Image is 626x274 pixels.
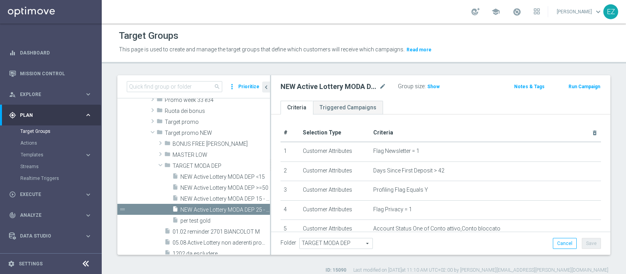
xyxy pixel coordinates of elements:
td: 5 [281,220,300,240]
label: Group size [398,83,425,90]
span: Account Status One of Conto attivo,Conto bloccato [373,225,500,232]
div: Analyze [9,212,85,219]
button: chevron_left [262,82,270,93]
i: insert_drive_file [172,206,178,215]
td: 3 [281,181,300,201]
th: # [281,124,300,142]
td: Customer Attributes [300,181,370,201]
div: Templates [20,149,101,161]
a: Realtime Triggers [20,175,81,181]
div: equalizer Dashboard [9,50,92,56]
button: Data Studio keyboard_arrow_right [9,233,92,239]
div: Optibot [9,247,92,267]
i: insert_drive_file [172,173,178,182]
i: insert_drive_file [172,217,178,226]
span: NEW Active Lottery MODA DEP &lt;15 [180,174,270,180]
i: track_changes [9,212,16,219]
button: person_search Explore keyboard_arrow_right [9,91,92,98]
span: Explore [20,92,85,97]
i: gps_fixed [9,112,16,119]
i: play_circle_outline [9,191,16,198]
span: 01.02 reminder 2701 BIANCOLOT M [173,229,270,235]
span: NEW Active Lottery MODA DEP 25 - &lt;50 [180,207,270,213]
i: more_vert [228,81,236,92]
div: Explore [9,91,85,98]
span: Flag Newsletter = 1 [373,148,419,154]
i: insert_drive_file [164,239,171,248]
td: Customer Attributes [300,161,370,181]
i: chevron_left [263,83,270,91]
div: Actions [20,137,101,149]
i: keyboard_arrow_right [85,232,92,240]
i: folder [156,107,163,116]
a: Criteria [281,101,313,114]
div: Realtime Triggers [20,172,101,184]
button: gps_fixed Plan keyboard_arrow_right [9,112,92,118]
i: equalizer [9,49,16,56]
i: folder [164,151,171,160]
span: Days Since First Deposit > 42 [373,167,444,174]
label: ID: 15090 [326,267,346,274]
span: Execute [20,192,85,197]
span: search [214,83,220,90]
label: : [425,83,426,90]
i: delete_forever [592,130,598,136]
input: Quick find group or folder [127,81,222,92]
i: keyboard_arrow_right [85,111,92,119]
a: Triggered Campaigns [313,101,383,114]
span: NEW Active Lottery MODA DEP &gt;=50 [180,185,270,191]
span: Show [427,84,440,89]
div: Templates [21,152,85,157]
i: insert_drive_file [172,195,178,204]
div: Data Studio [9,232,85,240]
span: Ruota dei bonus [165,108,270,114]
span: MASTER LOW [173,152,270,158]
span: Criteria [373,129,393,136]
label: Folder [281,240,296,246]
i: folder [164,140,171,149]
div: Dashboard [9,42,92,63]
button: play_circle_outline Execute keyboard_arrow_right [9,191,92,198]
span: Plan [20,113,85,118]
i: insert_drive_file [164,250,171,259]
span: Target promo [165,119,270,125]
button: Templates keyboard_arrow_right [20,152,92,158]
button: track_changes Analyze keyboard_arrow_right [9,212,92,218]
button: Prioritize [237,82,261,92]
span: Templates [21,152,77,157]
td: 4 [281,200,300,220]
span: Profiling Flag Equals Y [373,187,428,193]
td: 1 [281,142,300,161]
span: BONUS FREE LOTT [173,141,270,147]
div: Mission Control [9,63,92,84]
a: [PERSON_NAME]keyboard_arrow_down [556,6,603,18]
i: insert_drive_file [164,228,171,237]
button: Mission Control [9,71,92,77]
span: NEW Active Lottery MODA DEP 15 - &lt;25 [180,196,270,202]
span: per test gold [180,218,270,224]
a: Mission Control [20,63,92,84]
button: Read more [406,45,432,54]
i: person_search [9,91,16,98]
button: Save [582,238,601,249]
i: folder [156,96,163,105]
i: folder [156,129,163,138]
span: Analyze [20,213,85,218]
div: Plan [9,112,85,119]
a: Settings [19,261,43,266]
span: Data Studio [20,234,85,238]
a: Optibot [20,247,82,267]
button: Run Campaign [568,82,601,91]
a: Actions [20,140,81,146]
span: TARGET MODA DEP [173,163,270,169]
i: settings [8,260,15,267]
td: Customer Attributes [300,142,370,161]
th: Selection Type [300,124,370,142]
td: Customer Attributes [300,220,370,240]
